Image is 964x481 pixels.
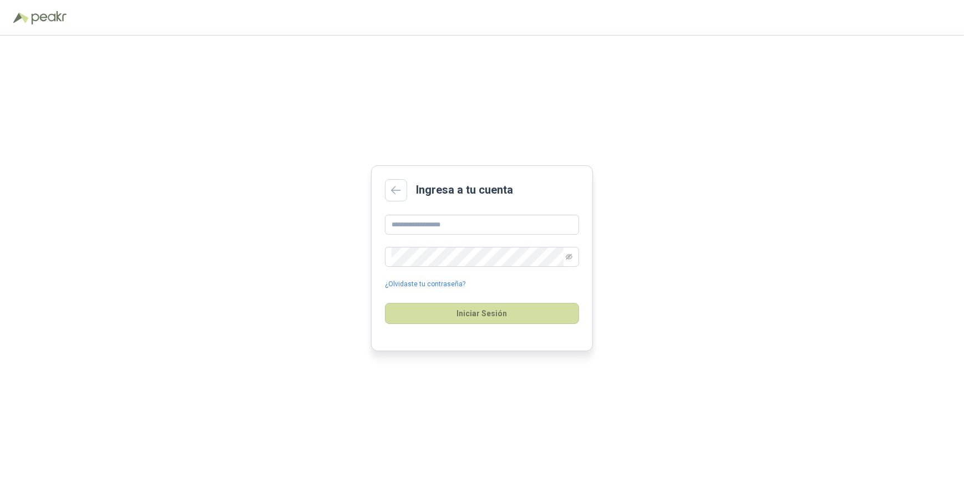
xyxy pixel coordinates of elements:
[31,11,67,24] img: Peakr
[566,254,572,260] span: eye-invisible
[385,303,579,324] button: Iniciar Sesión
[13,12,29,23] img: Logo
[385,279,465,290] a: ¿Olvidaste tu contraseña?
[416,181,513,199] h2: Ingresa a tu cuenta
